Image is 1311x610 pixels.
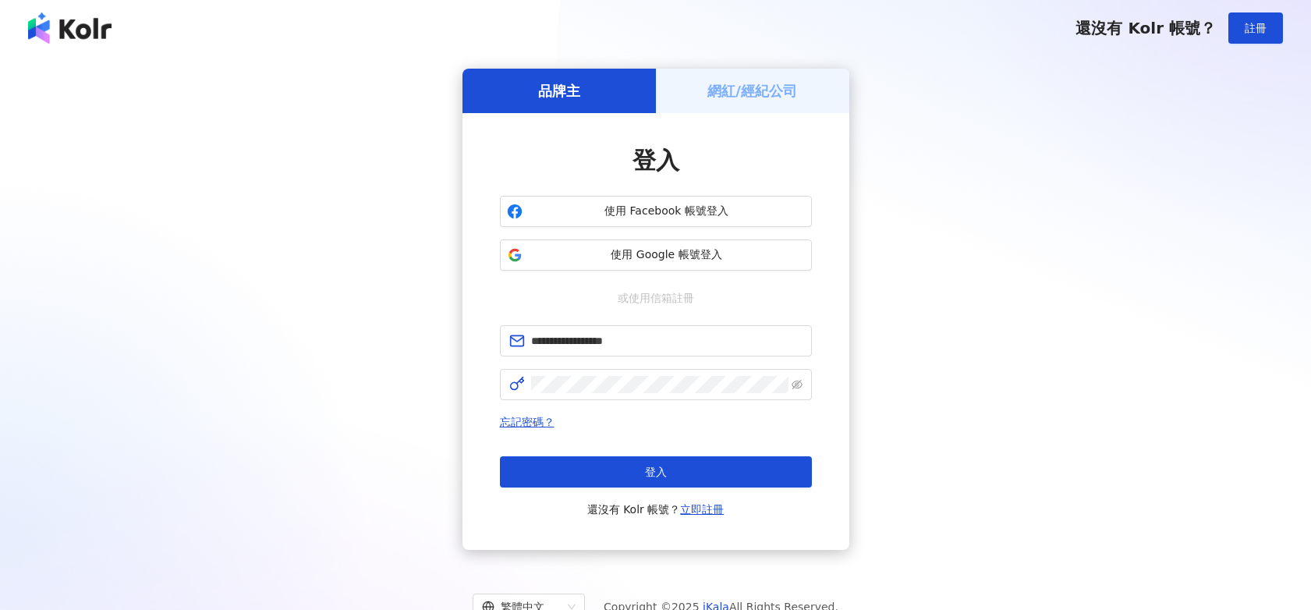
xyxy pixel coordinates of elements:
[1228,12,1283,44] button: 註冊
[587,500,725,519] span: 還沒有 Kolr 帳號？
[500,196,812,227] button: 使用 Facebook 帳號登入
[707,81,797,101] h5: 網紅/經紀公司
[645,466,667,478] span: 登入
[680,503,724,516] a: 立即註冊
[632,147,679,174] span: 登入
[1075,19,1216,37] span: 還沒有 Kolr 帳號？
[538,81,580,101] h5: 品牌主
[792,379,803,390] span: eye-invisible
[529,247,805,263] span: 使用 Google 帳號登入
[500,416,555,428] a: 忘記密碼？
[500,239,812,271] button: 使用 Google 帳號登入
[28,12,112,44] img: logo
[1245,22,1267,34] span: 註冊
[607,289,705,307] span: 或使用信箱註冊
[529,204,805,219] span: 使用 Facebook 帳號登入
[500,456,812,488] button: 登入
